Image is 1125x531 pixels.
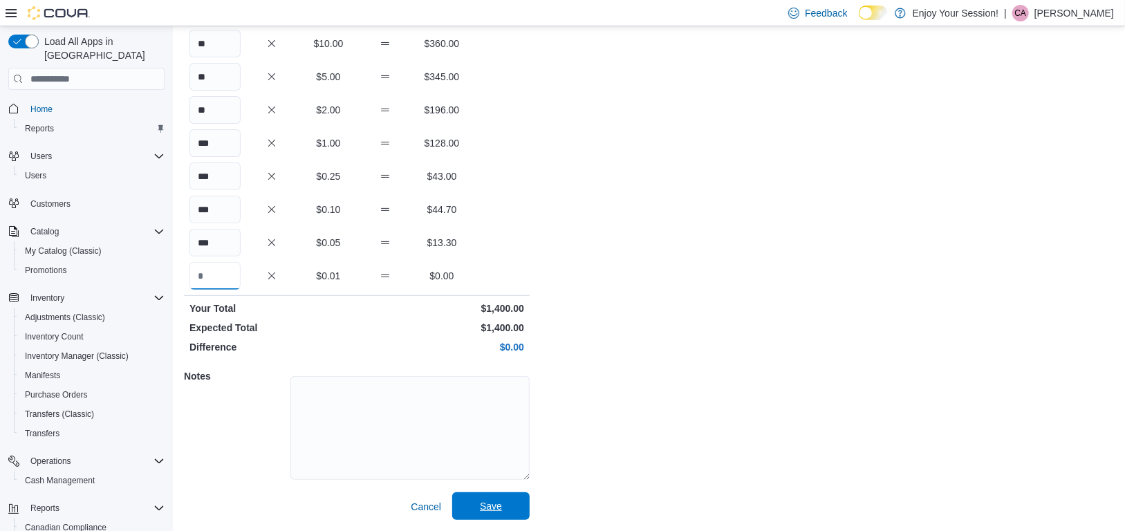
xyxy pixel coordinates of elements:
span: Inventory Count [19,328,165,345]
button: Users [14,166,170,185]
span: Reports [25,123,54,134]
span: Users [30,151,52,162]
p: $128.00 [416,136,467,150]
button: Customers [3,194,170,214]
span: Reports [25,500,165,516]
button: Inventory [25,290,70,306]
button: Users [25,148,57,165]
button: Inventory [3,288,170,308]
a: Adjustments (Classic) [19,309,111,326]
a: Customers [25,196,76,212]
button: Transfers (Classic) [14,404,170,424]
h5: Notes [184,362,288,390]
p: $0.00 [416,269,467,283]
p: Your Total [189,301,354,315]
span: My Catalog (Classic) [19,243,165,259]
p: $13.30 [416,236,467,250]
p: $0.25 [303,169,354,183]
a: Cash Management [19,472,100,489]
input: Quantity [189,262,241,290]
button: Catalog [3,222,170,241]
p: $1,400.00 [360,321,524,335]
input: Quantity [189,129,241,157]
button: Save [452,492,530,520]
a: Purchase Orders [19,386,93,403]
span: Users [19,167,165,184]
input: Quantity [189,162,241,190]
p: $43.00 [416,169,467,183]
span: Manifests [25,370,60,381]
p: $1,400.00 [360,301,524,315]
button: Cash Management [14,471,170,490]
span: Users [25,170,46,181]
p: $44.70 [416,203,467,216]
input: Quantity [189,196,241,223]
button: My Catalog (Classic) [14,241,170,261]
button: Operations [25,453,77,469]
input: Quantity [189,96,241,124]
span: Purchase Orders [19,386,165,403]
button: Reports [25,500,65,516]
span: Adjustments (Classic) [25,312,105,323]
p: Enjoy Your Session! [913,5,999,21]
span: Inventory Manager (Classic) [19,348,165,364]
p: $5.00 [303,70,354,84]
img: Cova [28,6,90,20]
button: Home [3,98,170,118]
span: Operations [25,453,165,469]
button: Adjustments (Classic) [14,308,170,327]
span: Inventory Count [25,331,84,342]
button: Operations [3,451,170,471]
span: Inventory Manager (Classic) [25,351,129,362]
input: Quantity [189,229,241,257]
button: Manifests [14,366,170,385]
p: $0.05 [303,236,354,250]
span: Manifests [19,367,165,384]
span: Customers [25,195,165,212]
span: Promotions [19,262,165,279]
span: Users [25,148,165,165]
a: Inventory Manager (Classic) [19,348,134,364]
span: Cancel [411,500,441,514]
button: Inventory Manager (Classic) [14,346,170,366]
p: $0.00 [360,340,524,354]
a: Transfers (Classic) [19,406,100,422]
button: Reports [14,119,170,138]
p: $10.00 [303,37,354,50]
a: My Catalog (Classic) [19,243,107,259]
p: $0.01 [303,269,354,283]
span: Purchase Orders [25,389,88,400]
span: Transfers (Classic) [25,409,94,420]
span: Cash Management [19,472,165,489]
button: Promotions [14,261,170,280]
p: | [1004,5,1007,21]
span: Inventory [25,290,165,306]
button: Transfers [14,424,170,443]
span: Home [25,100,165,117]
a: Users [19,167,52,184]
input: Quantity [189,63,241,91]
p: $2.00 [303,103,354,117]
a: Home [25,101,58,118]
span: Reports [19,120,165,137]
button: Cancel [405,493,447,521]
a: Manifests [19,367,66,384]
p: $345.00 [416,70,467,84]
span: Promotions [25,265,67,276]
span: Operations [30,456,71,467]
span: My Catalog (Classic) [25,245,102,257]
span: Inventory [30,292,64,304]
span: Catalog [30,226,59,237]
p: $360.00 [416,37,467,50]
p: $1.00 [303,136,354,150]
span: Feedback [805,6,847,20]
span: CA [1015,5,1027,21]
div: Chantel Albert [1012,5,1029,21]
span: Transfers [19,425,165,442]
span: Transfers (Classic) [19,406,165,422]
button: Users [3,147,170,166]
span: Cash Management [25,475,95,486]
button: Purchase Orders [14,385,170,404]
span: Catalog [25,223,165,240]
